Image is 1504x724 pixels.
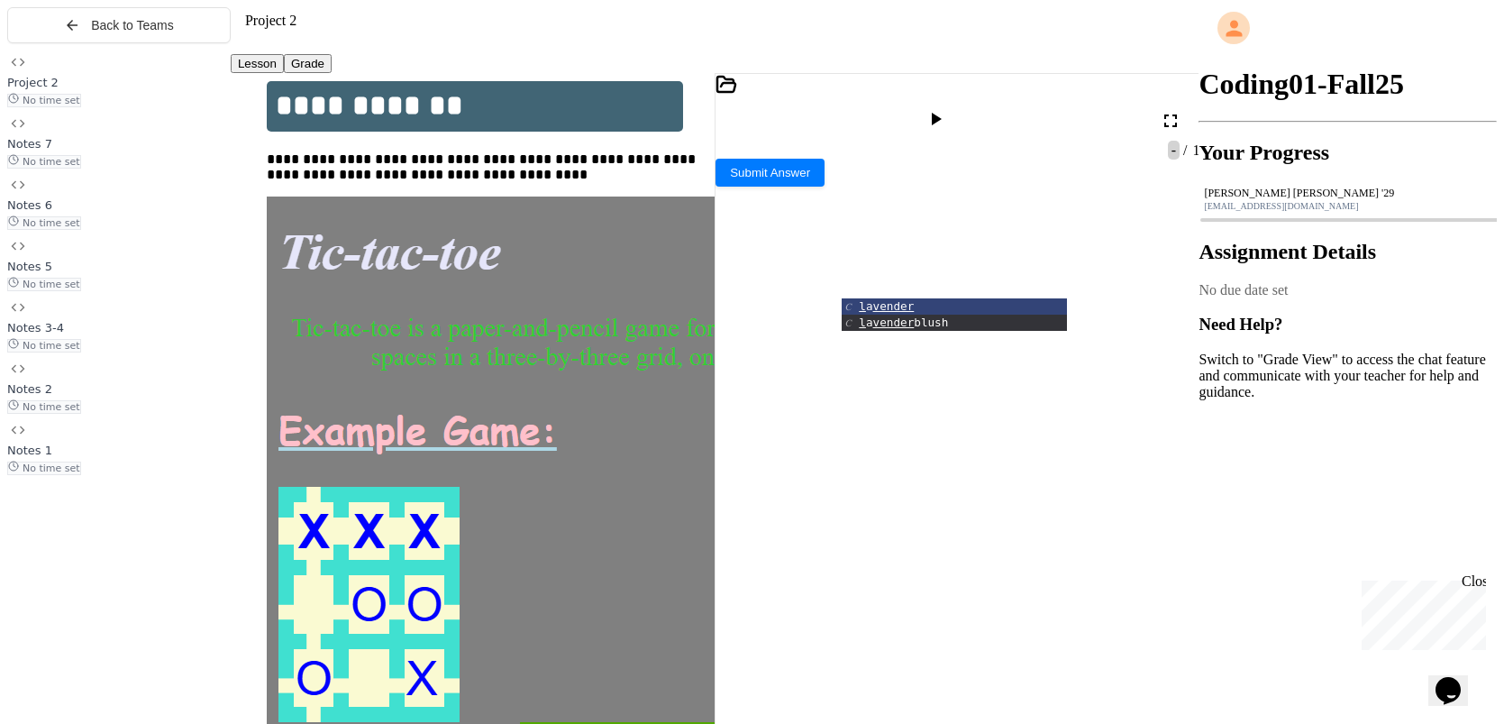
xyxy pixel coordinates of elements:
span: Back to Teams [91,18,174,32]
span: Notes 1 [7,444,52,457]
span: No time set [7,462,81,475]
span: No time set [7,278,81,291]
span: Notes 5 [7,260,52,273]
span: Notes 6 [7,198,52,212]
span: 1 [1189,142,1199,158]
span: / [1183,142,1187,158]
span: Submit Answer [730,166,810,179]
button: Submit Answer [716,159,825,187]
div: No due date set [1199,282,1497,298]
h2: Assignment Details [1199,240,1497,264]
h2: Your Progress [1199,141,1497,165]
span: Notes 3-4 [7,321,64,335]
h3: Need Help? [1199,315,1497,335]
p: Switch to "Grade View" to access the chat feature and communicate with your teacher for help and ... [1199,352,1497,400]
span: Project 2 [245,13,296,28]
span: No time set [7,94,81,107]
span: No time set [7,216,81,230]
span: - [1168,141,1180,160]
iframe: chat widget [1354,573,1486,650]
div: Chat with us now!Close [7,7,124,115]
div: My Account [1199,7,1497,49]
div: [EMAIL_ADDRESS][DOMAIN_NAME] [1204,201,1491,211]
span: Notes 2 [7,382,52,396]
span: Notes 7 [7,137,52,151]
span: No time set [7,339,81,353]
iframe: chat widget [1428,652,1486,706]
button: Back to Teams [7,7,231,43]
div: [PERSON_NAME] [PERSON_NAME] '29 [1204,187,1491,200]
h1: Coding01-Fall25 [1199,68,1497,101]
button: Lesson [231,54,284,73]
span: Project 2 [7,76,59,89]
span: No time set [7,155,81,169]
span: No time set [7,400,81,414]
button: Grade [284,54,332,73]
